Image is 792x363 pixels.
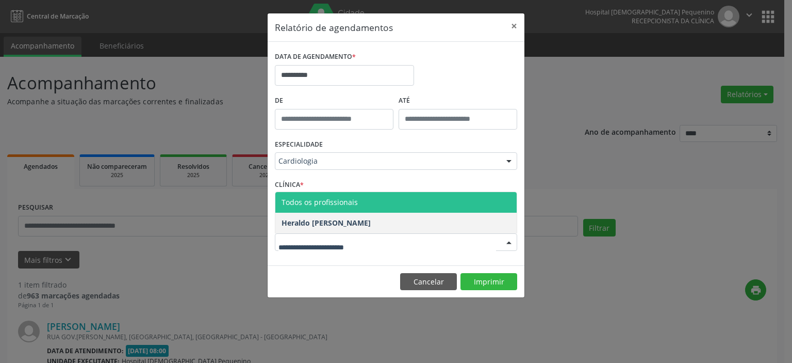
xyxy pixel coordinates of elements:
span: Cardiologia [278,156,496,166]
label: CLÍNICA [275,177,304,193]
button: Cancelar [400,273,457,291]
label: ESPECIALIDADE [275,137,323,153]
button: Imprimir [460,273,517,291]
button: Close [504,13,524,39]
span: Heraldo [PERSON_NAME] [282,218,371,228]
span: Todos os profissionais [282,197,358,207]
h5: Relatório de agendamentos [275,21,393,34]
label: De [275,93,393,109]
label: ATÉ [399,93,517,109]
label: DATA DE AGENDAMENTO [275,49,356,65]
